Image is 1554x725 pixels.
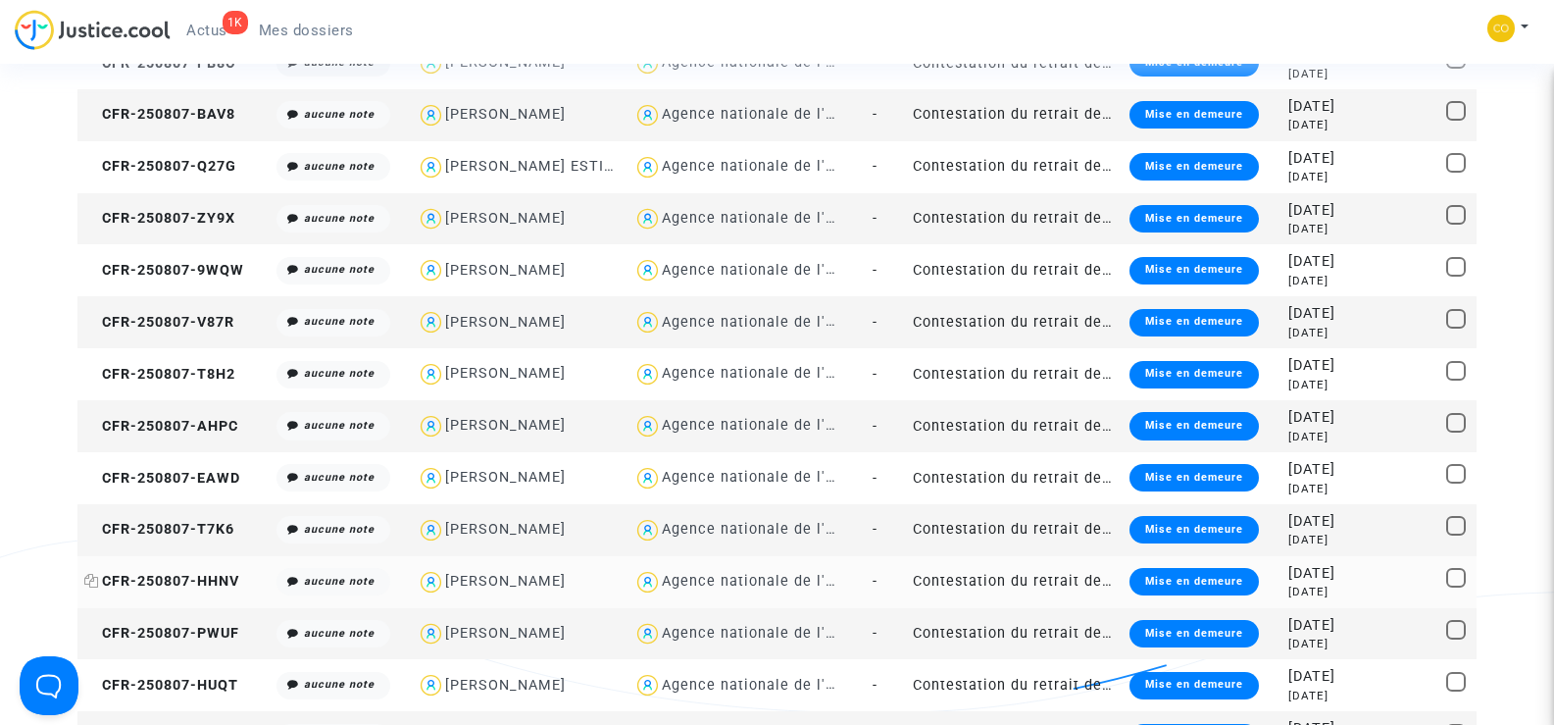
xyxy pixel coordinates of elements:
[445,262,566,279] div: [PERSON_NAME]
[445,521,566,538] div: [PERSON_NAME]
[84,418,238,435] span: CFR-250807-AHPC
[662,417,877,434] div: Agence nationale de l'habitat
[84,55,235,72] span: CFR-250807-PB8C
[873,418,877,435] span: -
[417,308,445,337] img: icon-user.svg
[1288,615,1347,637] div: [DATE]
[445,677,566,694] div: [PERSON_NAME]
[1129,205,1259,233] div: Mise en demeure
[906,141,1123,193] td: Contestation du retrait de [PERSON_NAME] par l'ANAH (mandataire)
[633,360,662,388] img: icon-user.svg
[1288,273,1347,289] div: [DATE]
[304,315,375,328] i: aucune note
[1288,117,1347,133] div: [DATE]
[417,412,445,440] img: icon-user.svg
[1288,511,1347,533] div: [DATE]
[445,106,566,123] div: [PERSON_NAME]
[15,10,171,50] img: jc-logo.svg
[445,573,566,590] div: [PERSON_NAME]
[84,470,240,487] span: CFR-250807-EAWD
[84,262,244,279] span: CFR-250807-9WQW
[84,210,235,227] span: CFR-250807-ZY9X
[662,314,877,331] div: Agence nationale de l'habitat
[445,625,566,642] div: [PERSON_NAME]
[1129,101,1259,129] div: Mise en demeure
[259,22,354,39] span: Mes dossiers
[417,464,445,492] img: icon-user.svg
[873,625,877,642] span: -
[1288,200,1347,222] div: [DATE]
[1129,257,1259,285] div: Mise en demeure
[445,417,566,434] div: [PERSON_NAME]
[1288,459,1347,481] div: [DATE]
[304,367,375,380] i: aucune note
[662,262,877,279] div: Agence nationale de l'habitat
[662,469,877,486] div: Agence nationale de l'habitat
[1487,15,1515,42] img: 84a266a8493598cb3cce1313e02c3431
[171,16,243,45] a: 1KActus
[417,516,445,544] img: icon-user.svg
[1288,303,1347,325] div: [DATE]
[417,101,445,129] img: icon-user.svg
[1288,532,1347,548] div: [DATE]
[1288,251,1347,273] div: [DATE]
[1129,464,1259,492] div: Mise en demeure
[662,106,877,123] div: Agence nationale de l'habitat
[417,568,445,596] img: icon-user.svg
[906,608,1123,660] td: Contestation du retrait de [PERSON_NAME] par l'ANAH (mandataire)
[1288,355,1347,377] div: [DATE]
[1129,516,1259,544] div: Mise en demeure
[1129,309,1259,337] div: Mise en demeure
[906,89,1123,141] td: Contestation du retrait de [PERSON_NAME] par l'ANAH (mandataire)
[1129,568,1259,596] div: Mise en demeure
[633,153,662,181] img: icon-user.svg
[304,575,375,588] i: aucune note
[304,419,375,432] i: aucune note
[445,210,566,227] div: [PERSON_NAME]
[1288,221,1347,237] div: [DATE]
[1129,672,1259,699] div: Mise en demeure
[417,360,445,388] img: icon-user.svg
[1129,361,1259,388] div: Mise en demeure
[873,158,877,175] span: -
[873,262,877,279] span: -
[84,677,238,694] span: CFR-250807-HUQT
[906,193,1123,245] td: Contestation du retrait de [PERSON_NAME] par l'ANAH (mandataire)
[1288,666,1347,688] div: [DATE]
[633,308,662,337] img: icon-user.svg
[633,205,662,233] img: icon-user.svg
[417,256,445,285] img: icon-user.svg
[84,158,236,175] span: CFR-250807-Q27G
[906,348,1123,400] td: Contestation du retrait de [PERSON_NAME] par l'ANAH (mandataire)
[1288,584,1347,600] div: [DATE]
[873,314,877,331] span: -
[304,160,375,173] i: aucune note
[304,678,375,691] i: aucune note
[662,573,877,590] div: Agence nationale de l'habitat
[84,106,235,123] span: CFR-250807-BAV8
[84,521,234,538] span: CFR-250807-T7K6
[906,296,1123,348] td: Contestation du retrait de [PERSON_NAME] par l'ANAH (mandataire)
[1288,377,1347,393] div: [DATE]
[662,210,877,227] div: Agence nationale de l'habitat
[662,365,877,382] div: Agence nationale de l'habitat
[906,244,1123,296] td: Contestation du retrait de [PERSON_NAME] par l'ANAH (mandataire)
[445,469,566,486] div: [PERSON_NAME]
[1288,66,1347,82] div: [DATE]
[873,366,877,383] span: -
[417,671,445,699] img: icon-user.svg
[84,366,235,383] span: CFR-250807-T8H2
[873,55,877,72] span: -
[906,400,1123,452] td: Contestation du retrait de [PERSON_NAME] par l'ANAH (mandataire)
[304,523,375,536] i: aucune note
[633,256,662,285] img: icon-user.svg
[445,158,627,175] div: [PERSON_NAME] ESTIMA
[1288,636,1347,652] div: [DATE]
[633,620,662,648] img: icon-user.svg
[304,212,375,225] i: aucune note
[223,11,248,34] div: 1K
[906,452,1123,504] td: Contestation du retrait de [PERSON_NAME] par l'ANAH (mandataire)
[633,516,662,544] img: icon-user.svg
[1129,620,1259,647] div: Mise en demeure
[873,210,877,227] span: -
